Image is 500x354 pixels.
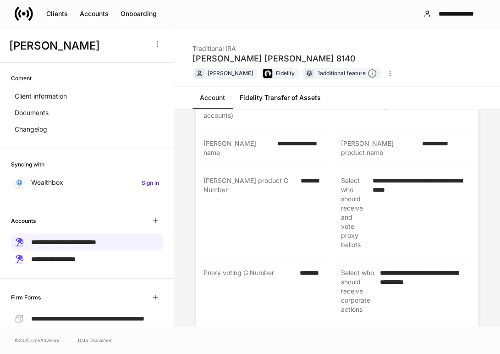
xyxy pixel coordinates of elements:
[11,293,41,302] h6: Firm Forms
[341,139,417,157] div: [PERSON_NAME] product name
[142,178,159,187] h6: Sign in
[341,176,367,249] div: Select who should receive and vote proxy ballots
[192,39,356,53] div: Traditional IRA
[203,139,272,157] div: [PERSON_NAME] name
[121,9,157,18] div: Onboarding
[9,39,146,53] h3: [PERSON_NAME]
[40,6,74,21] button: Clients
[203,268,294,323] div: Proxy voting G Number
[276,69,295,77] div: Fidelity
[15,108,49,117] p: Documents
[208,69,253,77] div: [PERSON_NAME]
[11,74,32,83] h6: Content
[11,216,36,225] h6: Accounts
[15,125,47,134] p: Changelog
[11,174,163,191] a: WealthboxSign in
[192,53,356,64] div: [PERSON_NAME] [PERSON_NAME] 8140
[11,160,44,169] h6: Syncing with
[115,6,163,21] button: Onboarding
[15,92,67,101] p: Client information
[11,105,163,121] a: Documents
[31,178,63,187] p: Wealthbox
[232,87,328,109] a: Fidelity Transfer of Assets
[341,268,374,323] div: Select who should receive corporate actions
[78,337,112,344] a: Data Disclaimer
[74,6,115,21] button: Accounts
[192,87,232,109] a: Account
[203,176,295,249] div: [PERSON_NAME] product G Number
[11,88,163,105] a: Client information
[15,337,60,344] span: © 2025 OneAdvisory
[318,69,377,78] div: 1 additional feature
[80,9,109,18] div: Accounts
[11,121,163,138] a: Changelog
[46,9,68,18] div: Clients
